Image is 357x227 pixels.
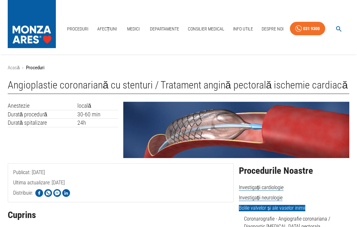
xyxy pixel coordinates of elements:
[8,110,77,119] td: Durată procedură
[65,22,91,36] a: Proceduri
[26,64,44,71] p: Proceduri
[13,180,65,211] span: Ultima actualizare: [DATE]
[8,65,20,71] a: Acasă
[147,22,182,36] a: Departamente
[53,189,61,197] img: Share on Facebook Messenger
[8,64,349,71] nav: breadcrumb
[239,166,349,176] h2: Procedurile Noastre
[123,22,144,36] a: Medici
[239,184,283,191] span: Investigații cardiologie
[8,210,234,220] h2: Cuprins
[44,189,52,197] img: Share on WhatsApp
[239,205,305,211] span: Bolile valvelor și ale vaselor inimii
[62,189,70,197] img: Share on LinkedIn
[259,22,286,36] a: Despre Noi
[8,119,77,127] td: Durată spitalizare
[77,110,118,119] td: 30-60 min
[290,22,325,36] a: 031 9300
[22,64,23,71] li: ›
[35,189,43,197] img: Share on Facebook
[123,102,349,158] img: Angioplastie coronariana cu implant de stenturi | MONZA ARES
[8,79,349,94] h1: Angioplastie coronariană cu stenturi / Tratament angină pectorală ischemie cardiacă
[239,195,283,201] span: Investigații neurologie
[303,25,320,33] div: 031 9300
[185,22,227,36] a: Consilier Medical
[77,102,118,110] td: locală
[95,22,120,36] a: Afecțiuni
[8,102,77,110] td: Anestezie
[13,189,33,197] p: Distribuie:
[77,119,118,127] td: 24h
[13,169,45,201] span: Publicat: [DATE]
[231,22,256,36] a: Info Utile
